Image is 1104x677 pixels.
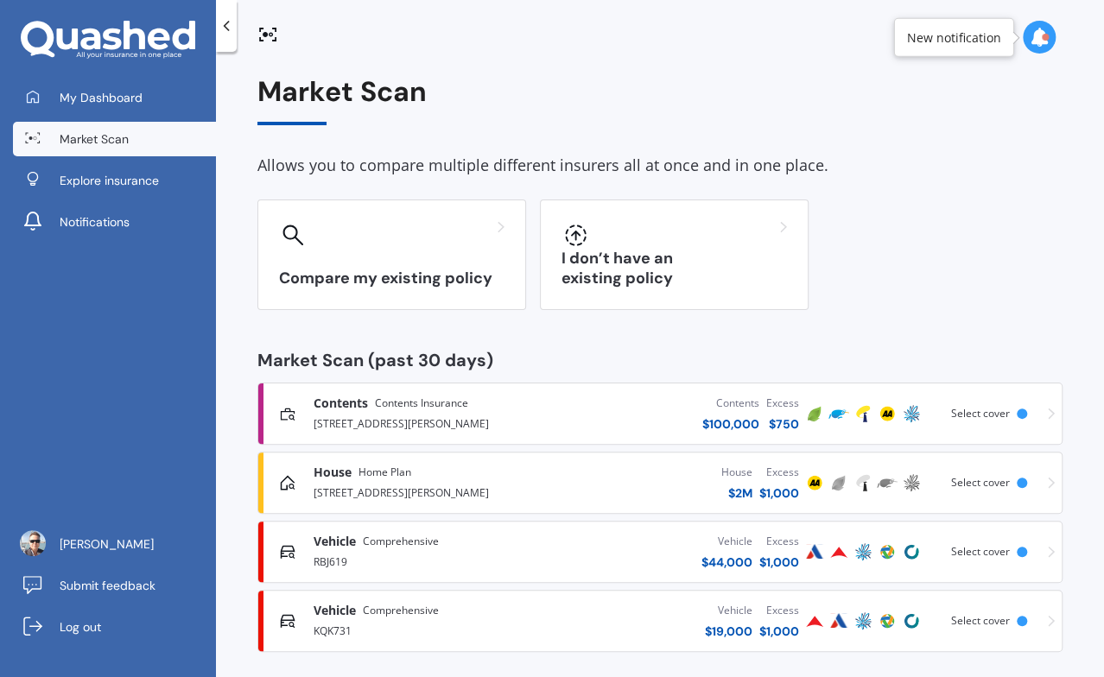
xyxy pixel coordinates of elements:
[562,249,787,288] h3: I don’t have an existing policy
[60,89,143,106] span: My Dashboard
[853,611,873,631] img: AMP
[759,602,799,619] div: Excess
[901,611,922,631] img: Cove
[901,541,922,562] img: Cove
[759,623,799,640] div: $ 1,000
[13,80,216,115] a: My Dashboard
[257,383,1063,445] a: ContentsContents Insurance[STREET_ADDRESS][PERSON_NAME]Contents$100,000Excess$750InitioTrade Me I...
[804,611,825,631] img: Provident
[828,541,849,562] img: Provident
[13,163,216,198] a: Explore insurance
[257,153,1063,179] div: Allows you to compare multiple different insurers all at once and in one place.
[701,554,752,571] div: $ 44,000
[702,395,759,412] div: Contents
[60,213,130,231] span: Notifications
[853,403,873,424] img: Tower
[759,464,799,481] div: Excess
[314,619,541,640] div: KQK731
[60,535,154,553] span: [PERSON_NAME]
[705,602,752,619] div: Vehicle
[828,611,849,631] img: Autosure
[901,403,922,424] img: AMP
[363,533,439,550] span: Comprehensive
[759,554,799,571] div: $ 1,000
[358,464,411,481] span: Home Plan
[13,568,216,603] a: Submit feedback
[314,412,541,433] div: [STREET_ADDRESS][PERSON_NAME]
[901,472,922,493] img: AMP
[257,590,1063,652] a: VehicleComprehensiveKQK731Vehicle$19,000Excess$1,000ProvidentAutosureAMPProtectaCoveSelect cover
[314,533,356,550] span: Vehicle
[60,618,101,636] span: Log out
[766,415,799,433] div: $ 750
[257,452,1063,514] a: HouseHome Plan[STREET_ADDRESS][PERSON_NAME]House$2MExcess$1,000AAInitioTowerTrade Me InsuranceAMP...
[877,611,898,631] img: Protecta
[828,472,849,493] img: Initio
[363,602,439,619] span: Comprehensive
[828,403,849,424] img: Trade Me Insurance
[701,533,752,550] div: Vehicle
[314,464,352,481] span: House
[877,541,898,562] img: Protecta
[759,484,799,502] div: $ 1,000
[314,550,541,571] div: RBJ619
[60,577,155,594] span: Submit feedback
[951,613,1010,628] span: Select cover
[257,351,1063,369] div: Market Scan (past 30 days)
[13,610,216,644] a: Log out
[951,475,1010,490] span: Select cover
[375,395,468,412] span: Contents Insurance
[853,541,873,562] img: AMP
[759,533,799,550] div: Excess
[60,172,159,189] span: Explore insurance
[877,403,898,424] img: AA
[13,205,216,239] a: Notifications
[804,541,825,562] img: Autosure
[853,472,873,493] img: Tower
[705,623,752,640] div: $ 19,000
[257,76,1063,125] div: Market Scan
[951,406,1010,421] span: Select cover
[13,527,216,561] a: [PERSON_NAME]
[804,403,825,424] img: Initio
[907,28,1001,46] div: New notification
[721,484,752,502] div: $ 2M
[721,464,752,481] div: House
[804,472,825,493] img: AA
[314,481,541,502] div: [STREET_ADDRESS][PERSON_NAME]
[702,415,759,433] div: $ 100,000
[279,269,504,288] h3: Compare my existing policy
[314,395,368,412] span: Contents
[13,122,216,156] a: Market Scan
[257,521,1063,583] a: VehicleComprehensiveRBJ619Vehicle$44,000Excess$1,000AutosureProvidentAMPProtectaCoveSelect cover
[314,602,356,619] span: Vehicle
[951,544,1010,559] span: Select cover
[766,395,799,412] div: Excess
[60,130,129,148] span: Market Scan
[20,530,46,556] img: AAcHTtclUvNyp2u0Hiam-fRF7J6y-tGeIq-Sa-fWiwnqEw=s96-c
[877,472,898,493] img: Trade Me Insurance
